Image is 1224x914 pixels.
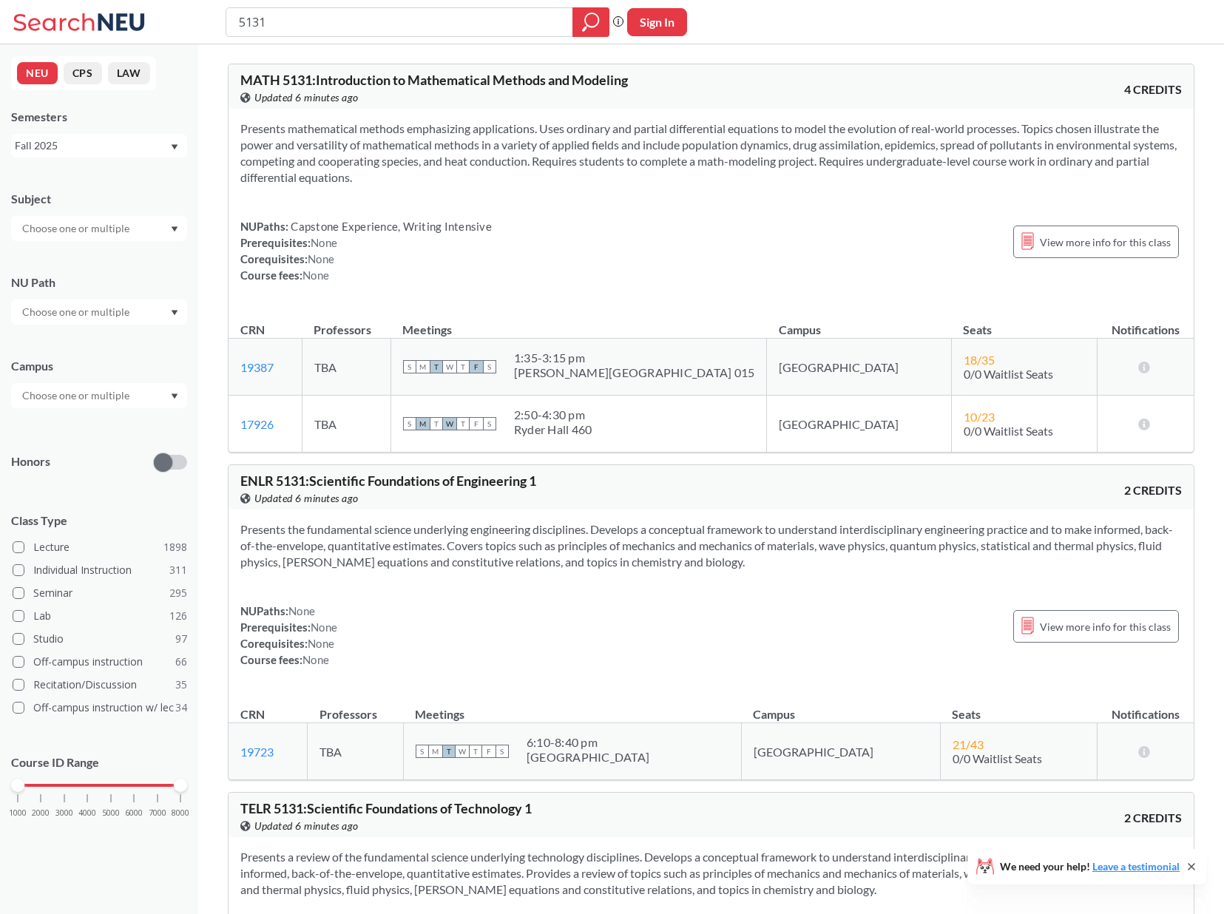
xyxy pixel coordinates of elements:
span: S [416,745,429,758]
div: Fall 2025 [15,138,169,154]
span: View more info for this class [1040,617,1171,636]
span: 7000 [149,809,166,817]
input: Class, professor, course number, "phrase" [237,10,562,35]
th: Notifications [1098,691,1194,723]
td: TBA [302,396,390,453]
svg: Dropdown arrow [171,144,178,150]
svg: Dropdown arrow [171,226,178,232]
label: Individual Instruction [13,561,187,580]
div: Ryder Hall 460 [514,422,592,437]
span: S [403,417,416,430]
span: None [311,236,337,249]
div: CRN [240,706,265,722]
div: NUPaths: Prerequisites: Corequisites: Course fees: [240,218,492,283]
span: T [456,417,470,430]
span: 2 CREDITS [1124,810,1182,826]
div: CRN [240,322,265,338]
div: NUPaths: Prerequisites: Corequisites: Course fees: [240,603,337,668]
p: Course ID Range [11,754,187,771]
span: We need your help! [1000,861,1180,872]
div: Dropdown arrow [11,299,187,325]
a: 19387 [240,360,274,374]
span: 10 / 23 [964,410,995,424]
button: CPS [64,62,102,84]
span: 18 / 35 [964,353,995,367]
span: M [416,360,430,373]
label: Lab [13,606,187,626]
label: Off-campus instruction w/ lec [13,698,187,717]
button: Sign In [627,8,687,36]
div: [PERSON_NAME][GEOGRAPHIC_DATA] 015 [514,365,755,380]
input: Choose one or multiple [15,220,139,237]
div: Dropdown arrow [11,216,187,241]
span: S [403,360,416,373]
th: Notifications [1098,307,1194,339]
span: 0/0 Waitlist Seats [964,424,1053,438]
a: 19723 [240,745,274,759]
button: NEU [17,62,58,84]
th: Professors [308,691,404,723]
span: None [308,637,334,650]
span: 0/0 Waitlist Seats [953,751,1042,765]
th: Professors [302,307,390,339]
span: M [416,417,430,430]
a: 17926 [240,417,274,431]
th: Meetings [403,691,741,723]
span: None [308,252,334,265]
span: None [288,604,315,617]
span: T [469,745,482,758]
span: 2000 [32,809,50,817]
div: Semesters [11,109,187,125]
td: [GEOGRAPHIC_DATA] [767,339,952,396]
span: None [311,620,337,634]
span: 21 / 43 [953,737,984,751]
span: View more info for this class [1040,233,1171,251]
svg: magnifying glass [582,12,600,33]
span: 126 [169,608,187,624]
td: TBA [308,723,404,780]
span: T [430,417,443,430]
div: Fall 2025Dropdown arrow [11,134,187,158]
span: F [482,745,496,758]
label: Seminar [13,583,187,603]
span: None [302,268,329,282]
section: Presents a review of the fundamental science underlying technology disciplines. Develops a concep... [240,849,1182,898]
span: 34 [175,700,187,716]
span: W [443,417,456,430]
section: Presents mathematical methods emphasizing applications. Uses ordinary and partial differential eq... [240,121,1182,186]
section: Presents the fundamental science underlying engineering disciplines. Develops a conceptual framew... [240,521,1182,570]
input: Choose one or multiple [15,387,139,404]
th: Meetings [390,307,767,339]
th: Seats [940,691,1097,723]
label: Off-campus instruction [13,652,187,671]
span: T [430,360,443,373]
span: MATH 5131 : Introduction to Mathematical Methods and Modeling [240,72,628,88]
div: NU Path [11,274,187,291]
span: Updated 6 minutes ago [254,818,359,834]
span: 8000 [172,809,189,817]
svg: Dropdown arrow [171,393,178,399]
span: None [302,653,329,666]
span: W [456,745,469,758]
div: [GEOGRAPHIC_DATA] [527,750,649,765]
div: Subject [11,191,187,207]
td: TBA [302,339,390,396]
span: 1000 [9,809,27,817]
span: Capstone Experience, Writing Intensive [288,220,492,233]
span: 35 [175,677,187,693]
span: 5000 [102,809,120,817]
span: T [442,745,456,758]
span: S [483,360,496,373]
div: magnifying glass [572,7,609,37]
span: 0/0 Waitlist Seats [964,367,1053,381]
label: Lecture [13,538,187,557]
div: Campus [11,358,187,374]
span: T [456,360,470,373]
svg: Dropdown arrow [171,310,178,316]
span: 3000 [55,809,73,817]
span: 6000 [125,809,143,817]
span: 4000 [78,809,96,817]
input: Choose one or multiple [15,303,139,321]
button: LAW [108,62,150,84]
span: M [429,745,442,758]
